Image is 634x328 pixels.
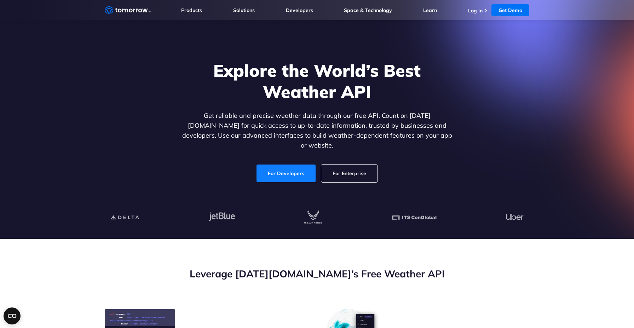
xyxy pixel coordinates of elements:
a: Get Demo [491,4,529,16]
h1: Explore the World’s Best Weather API [180,60,454,102]
button: Open CMP widget [4,307,21,324]
a: Log In [468,7,483,14]
h2: Leverage [DATE][DOMAIN_NAME]’s Free Weather API [105,267,529,281]
a: Solutions [233,7,255,13]
a: Learn [423,7,437,13]
a: Space & Technology [344,7,392,13]
a: Developers [286,7,313,13]
a: Home link [105,5,151,16]
p: Get reliable and precise weather data through our free API. Count on [DATE][DOMAIN_NAME] for quic... [180,111,454,150]
a: Products [181,7,202,13]
a: For Enterprise [321,165,377,182]
a: For Developers [257,165,316,182]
